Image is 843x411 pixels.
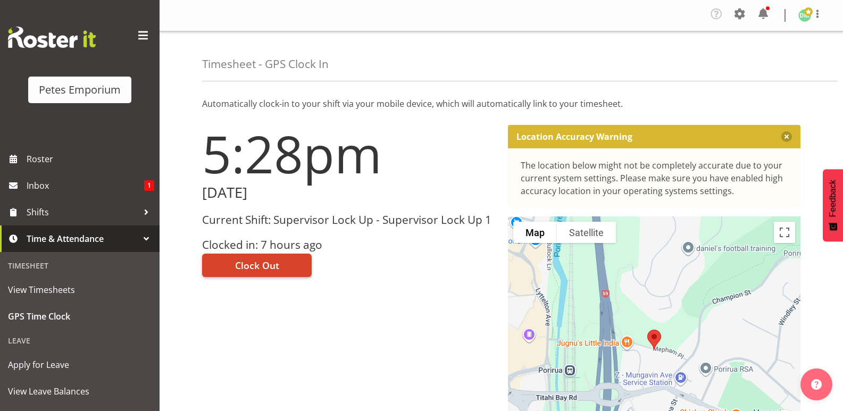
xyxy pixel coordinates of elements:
button: Feedback - Show survey [823,169,843,241]
a: View Leave Balances [3,378,157,405]
img: help-xxl-2.png [811,379,822,390]
button: Clock Out [202,254,312,277]
p: Location Accuracy Warning [516,131,632,142]
img: david-mcauley697.jpg [798,9,811,22]
span: Inbox [27,178,144,194]
button: Toggle fullscreen view [774,222,795,243]
span: Roster [27,151,154,167]
a: View Timesheets [3,276,157,303]
span: Feedback [828,180,838,217]
h4: Timesheet - GPS Clock In [202,58,329,70]
a: GPS Time Clock [3,303,157,330]
h2: [DATE] [202,184,495,201]
span: View Timesheets [8,282,152,298]
a: Apply for Leave [3,351,157,378]
span: Apply for Leave [8,357,152,373]
span: 1 [144,180,154,191]
span: Time & Attendance [27,231,138,247]
button: Close message [781,131,792,142]
button: Show street map [513,222,557,243]
span: View Leave Balances [8,383,152,399]
div: Leave [3,330,157,351]
div: Petes Emporium [39,82,121,98]
h3: Clocked in: 7 hours ago [202,239,495,251]
img: Rosterit website logo [8,27,96,48]
p: Automatically clock-in to your shift via your mobile device, which will automatically link to you... [202,97,800,110]
h1: 5:28pm [202,125,495,182]
div: Timesheet [3,255,157,276]
div: The location below might not be completely accurate due to your current system settings. Please m... [521,159,788,197]
span: GPS Time Clock [8,308,152,324]
span: Shifts [27,204,138,220]
button: Show satellite imagery [557,222,616,243]
span: Clock Out [235,258,279,272]
h3: Current Shift: Supervisor Lock Up - Supervisor Lock Up 1 [202,214,495,226]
